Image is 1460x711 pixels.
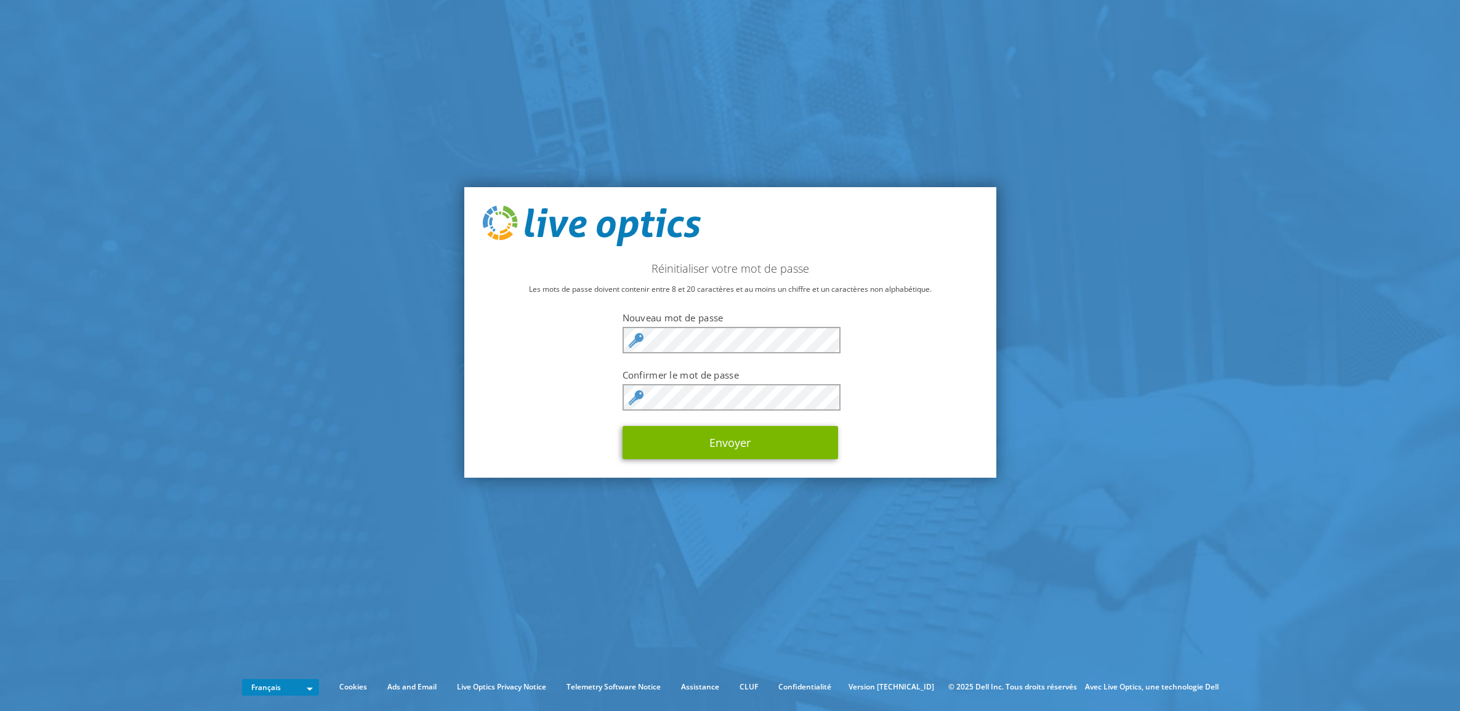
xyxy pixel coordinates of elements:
[378,680,446,694] a: Ads and Email
[483,262,978,275] h2: Réinitialiser votre mot de passe
[942,680,1083,694] li: © 2025 Dell Inc. Tous droits réservés
[842,680,940,694] li: Version [TECHNICAL_ID]
[557,680,670,694] a: Telemetry Software Notice
[769,680,841,694] a: Confidentialité
[623,369,838,381] label: Confirmer le mot de passe
[1085,680,1219,694] li: Avec Live Optics, une technologie Dell
[330,680,376,694] a: Cookies
[623,311,838,324] label: Nouveau mot de passe
[672,680,728,694] a: Assistance
[623,426,838,459] button: Envoyer
[448,680,555,694] a: Live Optics Privacy Notice
[483,283,978,296] p: Les mots de passe doivent contenir entre 8 et 20 caractères et au moins un chiffre et un caractèr...
[730,680,767,694] a: CLUF
[483,206,701,246] img: live_optics_svg.svg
